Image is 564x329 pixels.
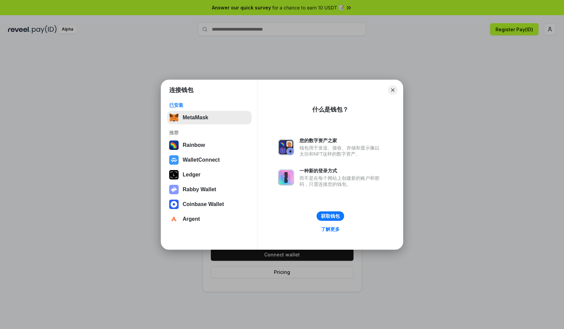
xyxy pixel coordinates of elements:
[167,168,251,181] button: Ledger
[312,106,348,114] div: 什么是钱包？
[183,201,224,207] div: Coinbase Wallet
[169,200,179,209] img: svg+xml,%3Csvg%20width%3D%2228%22%20height%3D%2228%22%20viewBox%3D%220%200%2028%2028%22%20fill%3D...
[183,115,208,121] div: MetaMask
[169,140,179,150] img: svg+xml,%3Csvg%20width%3D%22120%22%20height%3D%22120%22%20viewBox%3D%220%200%20120%20120%22%20fil...
[169,86,193,94] h1: 连接钱包
[169,185,179,194] img: svg+xml,%3Csvg%20xmlns%3D%22http%3A%2F%2Fwww.w3.org%2F2000%2Fsvg%22%20fill%3D%22none%22%20viewBox...
[169,214,179,224] img: svg+xml,%3Csvg%20width%3D%2228%22%20height%3D%2228%22%20viewBox%3D%220%200%2028%2028%22%20fill%3D...
[169,102,249,108] div: 已安装
[183,187,216,193] div: Rabby Wallet
[183,142,205,148] div: Rainbow
[183,157,220,163] div: WalletConnect
[169,155,179,165] img: svg+xml,%3Csvg%20width%3D%2228%22%20height%3D%2228%22%20viewBox%3D%220%200%2028%2028%22%20fill%3D...
[388,85,397,95] button: Close
[299,168,383,174] div: 一种新的登录方式
[299,175,383,187] div: 而不是在每个网站上创建新的账户和密码，只需连接您的钱包。
[167,212,251,226] button: Argent
[183,172,200,178] div: Ledger
[317,211,344,221] button: 获取钱包
[167,153,251,167] button: WalletConnect
[167,111,251,124] button: MetaMask
[169,170,179,179] img: svg+xml,%3Csvg%20xmlns%3D%22http%3A%2F%2Fwww.w3.org%2F2000%2Fsvg%22%20width%3D%2228%22%20height%3...
[321,226,340,232] div: 了解更多
[317,225,344,234] a: 了解更多
[167,198,251,211] button: Coinbase Wallet
[321,213,340,219] div: 获取钱包
[167,183,251,196] button: Rabby Wallet
[169,113,179,122] img: svg+xml,%3Csvg%20fill%3D%22none%22%20height%3D%2233%22%20viewBox%3D%220%200%2035%2033%22%20width%...
[169,130,249,136] div: 推荐
[278,169,294,186] img: svg+xml,%3Csvg%20xmlns%3D%22http%3A%2F%2Fwww.w3.org%2F2000%2Fsvg%22%20fill%3D%22none%22%20viewBox...
[167,138,251,152] button: Rainbow
[278,139,294,155] img: svg+xml,%3Csvg%20xmlns%3D%22http%3A%2F%2Fwww.w3.org%2F2000%2Fsvg%22%20fill%3D%22none%22%20viewBox...
[299,137,383,143] div: 您的数字资产之家
[299,145,383,157] div: 钱包用于发送、接收、存储和显示像以太坊和NFT这样的数字资产。
[183,216,200,222] div: Argent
